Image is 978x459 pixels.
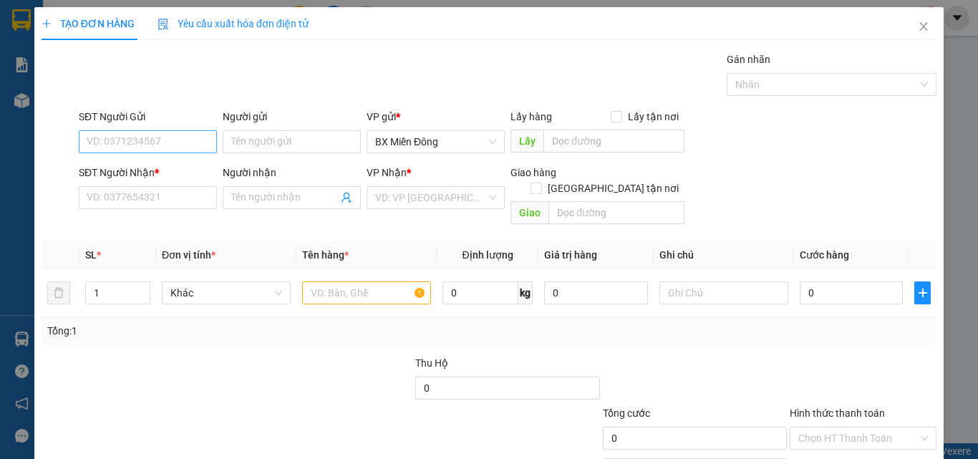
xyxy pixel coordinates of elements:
span: SL [85,249,97,261]
input: VD: Bàn, Ghế [302,281,431,304]
span: Tổng cước [603,407,650,419]
span: close [918,21,929,32]
div: SĐT Người Gửi [79,109,217,125]
span: Giá trị hàng [544,249,597,261]
div: Người gửi [223,109,361,125]
span: kg [518,281,533,304]
th: Ghi chú [654,241,794,269]
span: plus [915,287,930,299]
div: Người nhận [223,165,361,180]
span: Đơn vị tính [162,249,216,261]
li: Cúc Tùng [7,7,208,34]
span: plus [42,19,52,29]
span: Lấy hàng [510,111,552,122]
span: [GEOGRAPHIC_DATA] tận nơi [542,180,684,196]
span: environment [7,79,17,90]
span: TẠO ĐƠN HÀNG [42,18,135,29]
input: Dọc đường [543,130,684,153]
button: Close [904,7,944,47]
input: Ghi Chú [659,281,788,304]
span: Giao hàng [510,167,556,178]
li: VP BX Miền Đông [7,61,99,77]
span: Cước hàng [800,249,849,261]
button: plus [914,281,931,304]
div: SĐT Người Nhận [79,165,217,180]
li: VP BX Phía Nam [GEOGRAPHIC_DATA] [99,61,190,108]
div: Tổng: 1 [47,323,379,339]
button: delete [47,281,70,304]
input: 0 [544,281,647,304]
div: VP gửi [367,109,505,125]
span: Tên hàng [302,249,349,261]
span: Thu Hộ [415,357,448,369]
span: BX Miền Đông [375,131,496,153]
span: Lấy tận nơi [622,109,684,125]
span: Định lượng [462,249,513,261]
span: user-add [341,192,352,203]
span: Khác [170,282,282,304]
span: Yêu cầu xuất hóa đơn điện tử [158,18,309,29]
img: icon [158,19,169,30]
span: Lấy [510,130,543,153]
span: Giao [510,201,548,224]
label: Gán nhãn [727,54,770,65]
b: 339 Đinh Bộ Lĩnh, P26 [7,79,75,106]
input: Dọc đường [548,201,684,224]
span: VP Nhận [367,167,407,178]
label: Hình thức thanh toán [790,407,885,419]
